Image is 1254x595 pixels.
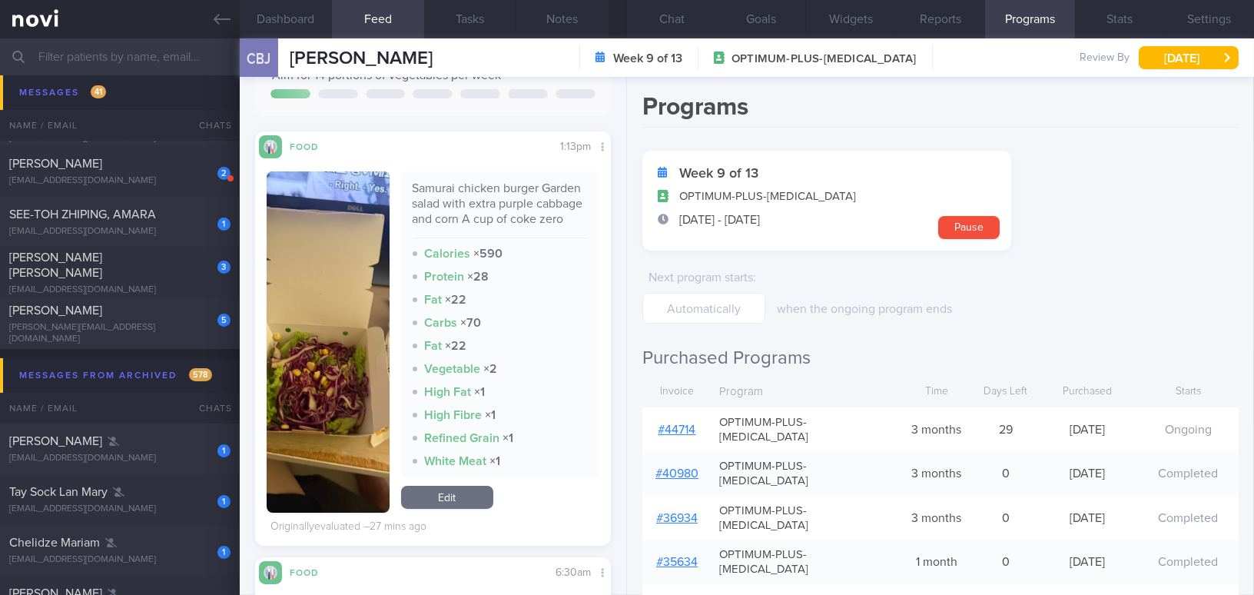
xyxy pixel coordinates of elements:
[898,414,975,445] div: 3 months
[217,495,231,508] div: 1
[217,261,231,274] div: 3
[975,377,1037,407] div: Days Left
[975,458,1037,489] div: 0
[282,565,343,578] div: Food
[560,141,591,152] span: 1:13pm
[425,409,483,421] strong: High Fibre
[1138,547,1239,577] div: Completed
[446,340,467,352] strong: × 22
[975,547,1037,577] div: 0
[486,409,496,421] strong: × 1
[649,270,759,285] label: Next program starts :
[719,460,891,489] span: OPTIMUM-PLUS-[MEDICAL_DATA]
[642,293,765,324] input: Automatically
[9,453,231,464] div: [EMAIL_ADDRESS][DOMAIN_NAME]
[679,212,760,228] span: [DATE] - [DATE]
[613,51,682,66] strong: Week 9 of 13
[401,486,493,509] a: Edit
[446,294,467,306] strong: × 22
[975,503,1037,534] div: 0
[217,314,231,327] div: 5
[1037,377,1137,407] div: Purchased
[719,504,891,534] span: OPTIMUM-PLUS-[MEDICAL_DATA]
[475,386,486,398] strong: × 1
[9,208,156,221] span: SEE-TOH ZHIPING, AMARA
[679,189,856,204] span: OPTIMUM-PLUS-[MEDICAL_DATA]
[659,424,696,436] a: #44714
[9,304,102,317] span: [PERSON_NAME]
[9,251,102,279] span: [PERSON_NAME] [PERSON_NAME]
[1080,52,1130,65] span: Review By
[9,322,231,345] div: [PERSON_NAME][EMAIL_ADDRESS][DOMAIN_NAME]
[484,363,498,375] strong: × 2
[9,226,231,238] div: [EMAIL_ADDRESS][DOMAIN_NAME]
[679,166,758,181] strong: Week 9 of 13
[975,414,1037,445] div: 29
[777,301,1027,317] p: when the ongoing program ends
[461,317,482,329] strong: × 70
[898,458,975,489] div: 3 months
[9,554,231,566] div: [EMAIL_ADDRESS][DOMAIN_NAME]
[217,108,231,121] div: 1
[267,171,390,513] img: Samurai chicken burger Garden salad with extra purple cabbage and corn A cup of coke zero
[655,467,698,480] a: #40980
[1138,503,1239,534] div: Completed
[15,365,216,386] div: Messages from Archived
[217,167,231,180] div: 2
[642,92,1239,128] h1: Programs
[425,317,458,329] strong: Carbs
[731,52,916,67] span: OPTIMUM-PLUS-[MEDICAL_DATA]
[1037,547,1137,577] div: [DATE]
[290,49,433,68] span: [PERSON_NAME]
[898,547,975,577] div: 1 month
[712,377,898,407] div: Program
[503,432,514,444] strong: × 1
[1138,377,1239,407] div: Starts
[9,284,231,296] div: [EMAIL_ADDRESS][DOMAIN_NAME]
[719,548,891,577] span: OPTIMUM-PLUS-[MEDICAL_DATA]
[9,435,102,447] span: [PERSON_NAME]
[178,393,240,424] div: Chats
[217,218,231,231] div: 1
[217,444,231,457] div: 1
[474,248,503,260] strong: × 590
[1138,458,1239,489] div: Completed
[282,139,343,152] div: Food
[9,504,231,515] div: [EMAIL_ADDRESS][DOMAIN_NAME]
[1139,46,1239,69] button: [DATE]
[9,99,108,127] span: [PERSON_NAME] ([PERSON_NAME])
[556,567,591,578] span: 6:30am
[1037,414,1137,445] div: [DATE]
[425,271,465,283] strong: Protein
[425,294,443,306] strong: Fat
[425,340,443,352] strong: Fat
[490,455,501,467] strong: × 1
[468,271,489,283] strong: × 28
[898,503,975,534] div: 3 months
[898,377,975,407] div: Time
[9,175,231,187] div: [EMAIL_ADDRESS][DOMAIN_NAME]
[189,368,212,381] span: 578
[9,158,102,170] span: [PERSON_NAME]
[9,537,100,549] span: Chelidze Mariam
[1037,458,1137,489] div: [DATE]
[9,132,231,144] div: [EMAIL_ADDRESS][DOMAIN_NAME]
[270,520,426,534] div: Originally evaluated – 27 mins ago
[642,377,712,407] div: Invoice
[1037,503,1137,534] div: [DATE]
[938,216,1000,239] button: Pause
[236,29,282,88] div: CBJ
[425,386,472,398] strong: High Fat
[9,68,231,91] div: [PERSON_NAME][EMAIL_ADDRESS][DOMAIN_NAME]
[642,347,1239,370] h2: Purchased Programs
[656,512,698,524] a: #36934
[425,455,487,467] strong: White Meat
[413,181,589,238] div: Samurai chicken burger Garden salad with extra purple cabbage and corn A cup of coke zero
[1138,414,1239,445] div: Ongoing
[656,556,698,568] a: #35634
[719,416,891,445] span: OPTIMUM-PLUS-[MEDICAL_DATA]
[425,248,471,260] strong: Calories
[217,546,231,559] div: 1
[425,432,500,444] strong: Refined Grain
[425,363,481,375] strong: Vegetable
